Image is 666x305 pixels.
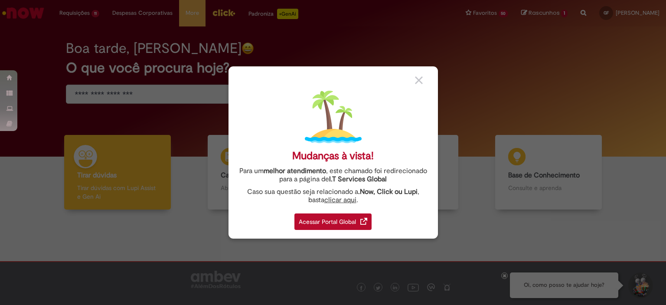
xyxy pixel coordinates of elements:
div: Para um , este chamado foi redirecionado para a página de [235,167,431,184]
div: Acessar Portal Global [294,213,372,230]
a: Acessar Portal Global [294,209,372,230]
strong: melhor atendimento [264,167,326,175]
img: close_button_grey.png [415,76,423,84]
a: I.T Services Global [329,170,387,184]
div: Caso sua questão seja relacionado a , basta . [235,188,431,204]
div: Mudanças à vista! [292,150,374,162]
img: redirect_link.png [360,218,367,225]
img: island.png [305,89,362,145]
strong: .Now, Click ou Lupi [358,187,418,196]
a: clicar aqui [324,191,356,204]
